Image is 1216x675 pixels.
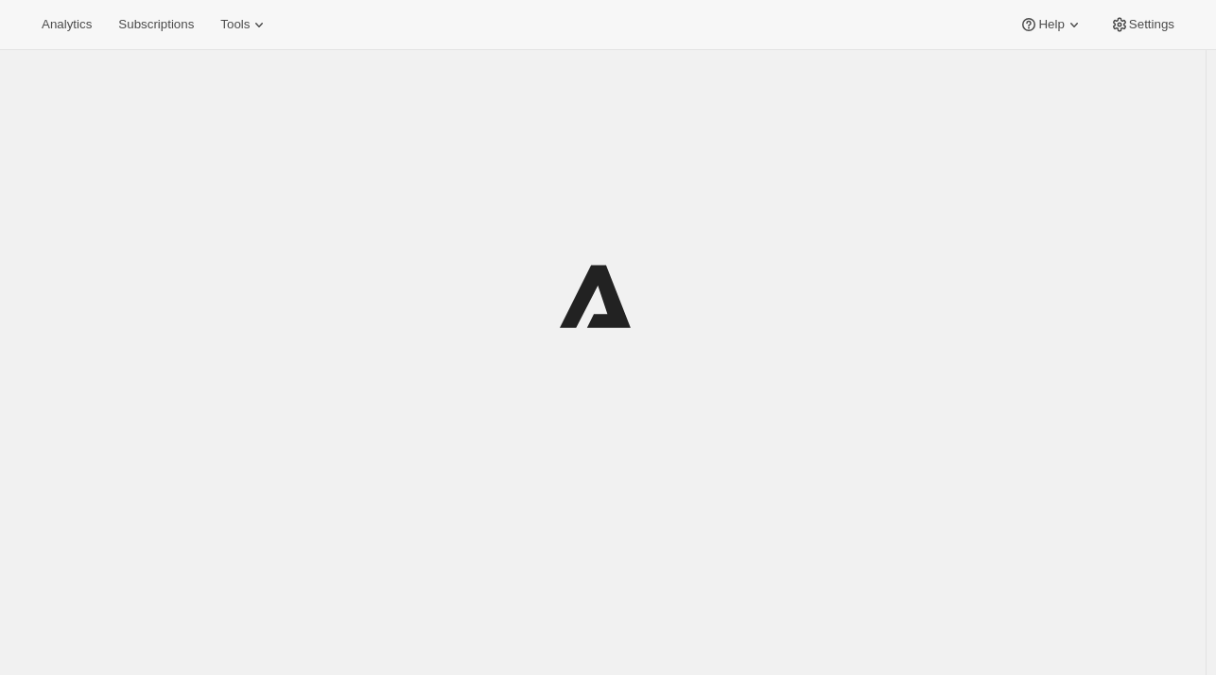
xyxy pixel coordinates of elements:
span: Help [1038,17,1064,32]
span: Subscriptions [118,17,194,32]
button: Subscriptions [107,11,205,38]
span: Tools [220,17,250,32]
span: Settings [1129,17,1174,32]
button: Help [1008,11,1094,38]
button: Tools [209,11,280,38]
span: Analytics [42,17,92,32]
button: Analytics [30,11,103,38]
button: Settings [1099,11,1186,38]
